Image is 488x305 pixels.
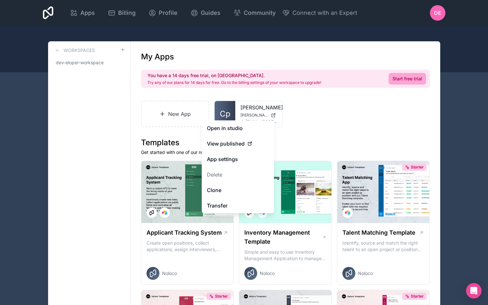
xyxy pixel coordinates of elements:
[141,52,174,62] h1: My Apps
[201,8,220,17] span: Guides
[141,137,430,148] h1: Templates
[342,240,424,253] p: Identify, source and match the right talent to an open project or position with our Talent Matchi...
[244,8,276,17] span: Community
[147,72,321,79] h2: You have a 14 days free trial, on [GEOGRAPHIC_DATA].
[147,240,229,253] p: Create open positions, collect applications, assign interviewers, centralise candidate feedback a...
[215,101,235,127] a: Cp
[162,270,177,277] span: Noloco
[202,120,274,136] a: Open in studio
[118,8,136,17] span: Billing
[141,101,209,127] a: New App
[411,294,424,299] span: Starter
[228,6,281,20] a: Community
[143,6,183,20] a: Profile
[147,228,222,237] h1: Applicant Tracking System
[345,210,350,215] img: Airtable Logo
[466,283,482,299] div: Open Intercom Messenger
[202,151,274,167] a: App settings
[53,46,95,54] a: Workspaces
[207,140,245,147] span: View published
[342,228,415,237] h1: Talent Matching Template
[292,8,357,17] span: Connect with an Expert
[65,6,100,20] a: Apps
[220,109,230,119] span: Cp
[80,8,95,17] span: Apps
[185,6,226,20] a: Guides
[215,294,228,299] span: Starter
[159,8,178,17] span: Profile
[389,73,426,85] a: Start free trial
[244,228,322,246] h1: Inventory Management Template
[260,270,275,277] span: Noloco
[282,8,357,17] button: Connect with an Expert
[64,47,95,54] h3: Workspaces
[141,149,430,156] p: Get started with one of our ready-made templates
[202,182,274,198] a: Clone
[202,167,274,182] button: Delete
[411,165,424,170] span: Starter
[147,80,321,85] p: Try any of our plans for 14 days for free. Go to the billing settings of your workspace to upgrade!
[202,136,274,151] a: View published
[434,9,441,17] span: DE
[202,198,274,213] a: Transfer
[103,6,141,20] a: Billing
[240,113,268,118] span: [PERSON_NAME][DOMAIN_NAME]
[53,57,125,68] a: dev-eloper-workspace
[246,119,277,124] span: [EMAIL_ADDRESS][DOMAIN_NAME]
[358,270,373,277] span: Noloco
[162,210,167,215] img: Airtable Logo
[240,113,277,118] a: [PERSON_NAME][DOMAIN_NAME]
[240,104,277,111] a: [PERSON_NAME]
[244,249,326,262] p: Simple and easy to use Inventory Management Application to manage your stock, orders and Manufact...
[56,59,104,66] span: dev-eloper-workspace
